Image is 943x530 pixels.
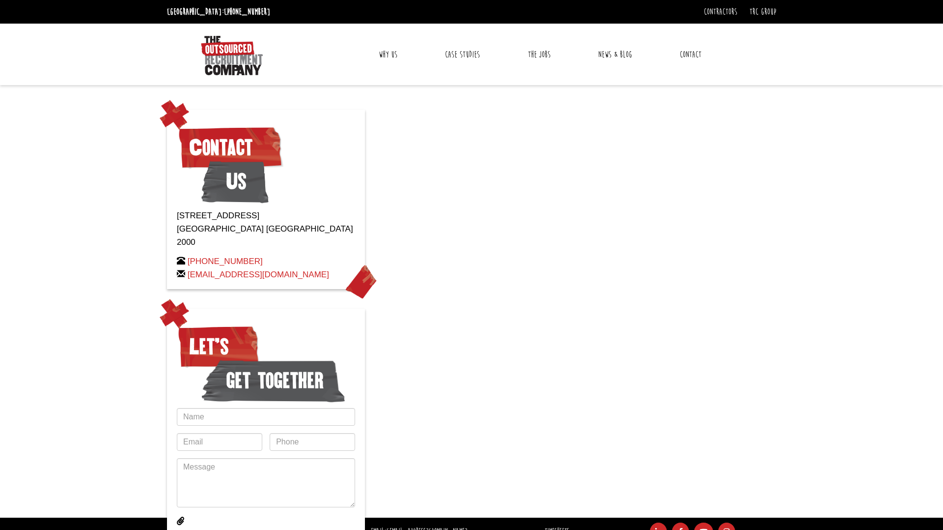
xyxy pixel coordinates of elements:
a: Case Studies [438,42,487,67]
a: [EMAIL_ADDRESS][DOMAIN_NAME] [188,270,329,279]
input: Email [177,433,262,451]
input: Name [177,408,355,426]
a: The Jobs [521,42,558,67]
li: [GEOGRAPHIC_DATA]: [165,4,273,20]
span: Let’s [177,322,260,371]
a: [PHONE_NUMBER] [224,6,270,17]
img: The Outsourced Recruitment Company [201,36,263,75]
span: Contact [177,123,283,172]
a: TRC Group [749,6,776,17]
input: Phone [270,433,355,451]
a: Why Us [371,42,405,67]
a: Contractors [704,6,737,17]
a: News & Blog [591,42,639,67]
span: get together [201,356,345,405]
a: Contact [672,42,709,67]
a: [PHONE_NUMBER] [188,257,263,266]
p: [STREET_ADDRESS] [GEOGRAPHIC_DATA] [GEOGRAPHIC_DATA] 2000 [177,209,355,249]
span: Us [201,157,269,206]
